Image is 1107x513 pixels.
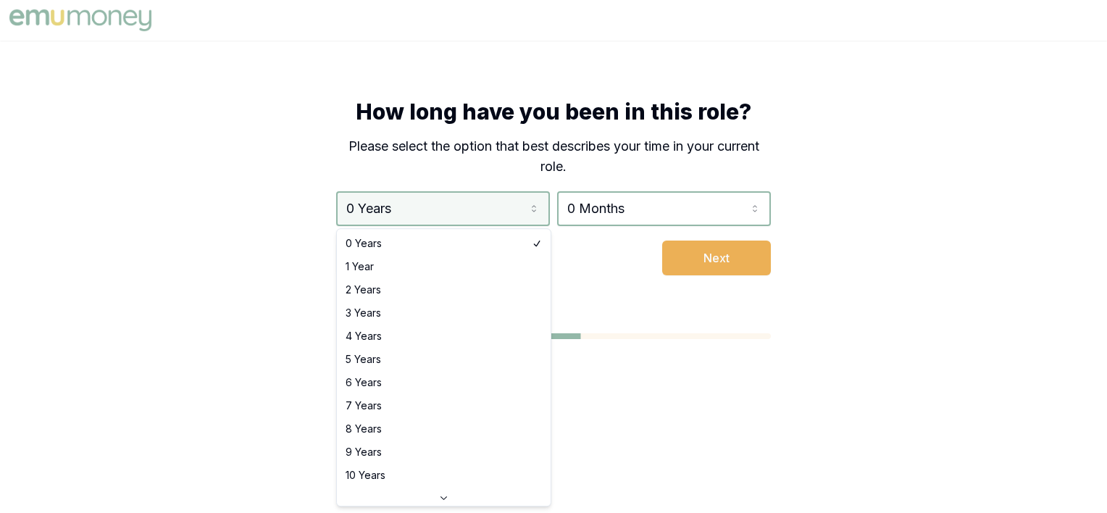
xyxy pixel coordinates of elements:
span: 2 Years [346,283,381,297]
span: 4 Years [346,329,382,343]
span: 5 Years [346,352,381,367]
span: 9 Years [346,445,382,459]
span: 0 Years [346,236,382,251]
span: 6 Years [346,375,382,390]
span: 10 Years [346,468,385,483]
span: 7 Years [346,399,382,413]
span: 1 Year [346,259,374,274]
span: 3 Years [346,306,381,320]
span: 8 Years [346,422,382,436]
